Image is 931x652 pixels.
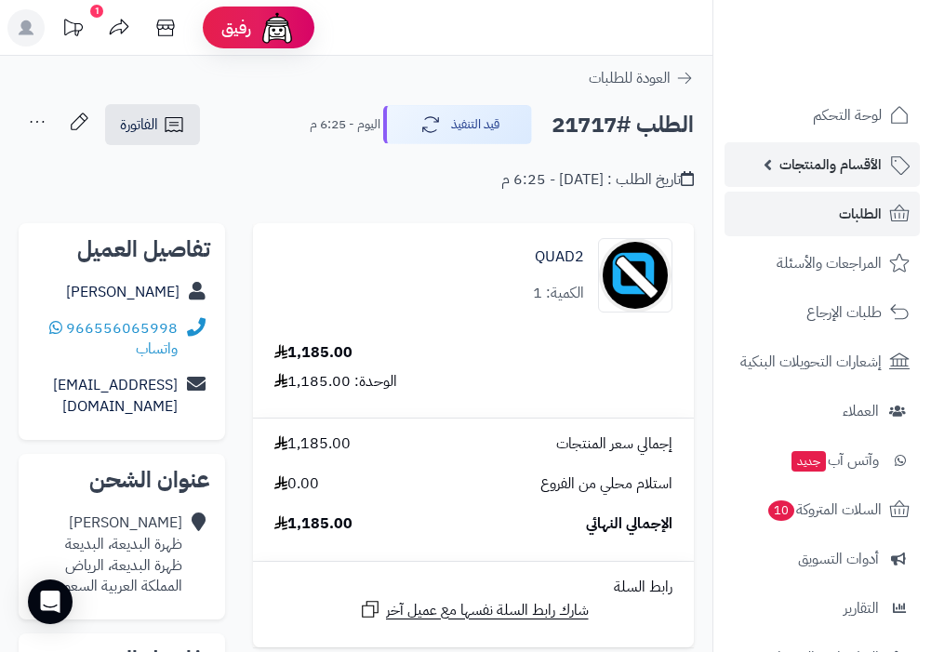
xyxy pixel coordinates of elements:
a: لوحة التحكم [725,93,920,138]
a: الطلبات [725,192,920,236]
span: جديد [791,451,826,472]
span: الإجمالي النهائي [586,513,672,535]
span: وآتس آب [790,447,879,473]
a: المراجعات والأسئلة [725,241,920,286]
span: رفيق [221,17,251,39]
span: التقارير [844,595,879,621]
span: الطلبات [839,201,882,227]
span: 0.00 [274,473,319,495]
div: الوحدة: 1,185.00 [274,371,397,393]
small: اليوم - 6:25 م [310,115,380,134]
div: رابط السلة [260,577,686,598]
a: طلبات الإرجاع [725,290,920,335]
span: العملاء [843,398,879,424]
h2: الطلب #21717 [552,106,694,144]
span: شارك رابط السلة نفسها مع عميل آخر [386,600,589,621]
a: أدوات التسويق [725,537,920,581]
span: استلام محلي من الفروع [540,473,672,495]
a: التقارير [725,586,920,631]
a: السلات المتروكة10 [725,487,920,532]
a: 966556065998 [66,317,178,339]
span: طلبات الإرجاع [806,299,882,326]
a: إشعارات التحويلات البنكية [725,339,920,384]
span: السلات المتروكة [766,497,882,523]
span: إجمالي سعر المنتجات [556,433,672,455]
a: [PERSON_NAME] [66,281,180,303]
span: العودة للطلبات [589,67,671,89]
div: Open Intercom Messenger [28,579,73,624]
img: ai-face.png [259,9,296,47]
a: واتساب [49,317,178,361]
a: وآتس آبجديد [725,438,920,483]
h2: عنوان الشحن [33,469,210,491]
img: logo-2.png [805,52,913,91]
span: 1,185.00 [274,513,352,535]
div: [PERSON_NAME] ظهرة البديعة، البديعة ظهرة البديعة، الرياض المملكة العربية السعودية [47,512,182,597]
a: شارك رابط السلة نفسها مع عميل آخر [359,598,589,621]
a: QUAD2 [535,246,584,268]
span: لوحة التحكم [813,102,882,128]
a: [EMAIL_ADDRESS][DOMAIN_NAME] [53,374,178,418]
a: تحديثات المنصة [49,9,96,51]
img: no_image-90x90.png [599,238,672,313]
span: المراجعات والأسئلة [777,250,882,276]
a: الفاتورة [105,104,200,145]
span: الفاتورة [120,113,158,136]
span: الأقسام والمنتجات [779,152,882,178]
span: 1,185.00 [274,433,351,455]
button: قيد التنفيذ [383,105,532,144]
a: العودة للطلبات [589,67,694,89]
div: تاريخ الطلب : [DATE] - 6:25 م [501,169,694,191]
span: 10 [768,500,794,521]
a: العملاء [725,389,920,433]
span: إشعارات التحويلات البنكية [740,349,882,375]
span: أدوات التسويق [798,546,879,572]
div: 1 [90,5,103,18]
div: الكمية: 1 [533,283,584,304]
div: 1,185.00 [274,342,352,364]
h2: تفاصيل العميل [33,238,210,260]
